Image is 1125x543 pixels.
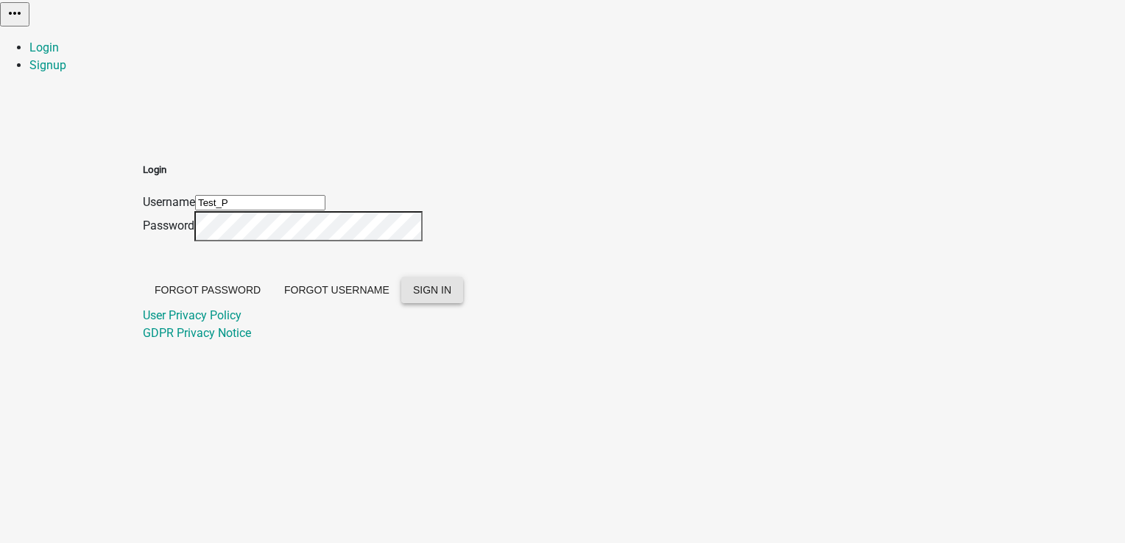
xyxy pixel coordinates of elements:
a: Signup [29,58,66,72]
button: Forgot Password [143,277,272,303]
h5: Login [143,163,463,177]
a: Login [29,40,59,54]
label: Username [143,195,195,209]
button: SIGN IN [401,277,463,303]
a: User Privacy Policy [143,308,241,322]
label: Password [143,219,194,233]
span: SIGN IN [413,284,451,296]
button: Forgot Username [272,277,401,303]
a: GDPR Privacy Notice [143,326,251,340]
i: more_horiz [6,4,24,22]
